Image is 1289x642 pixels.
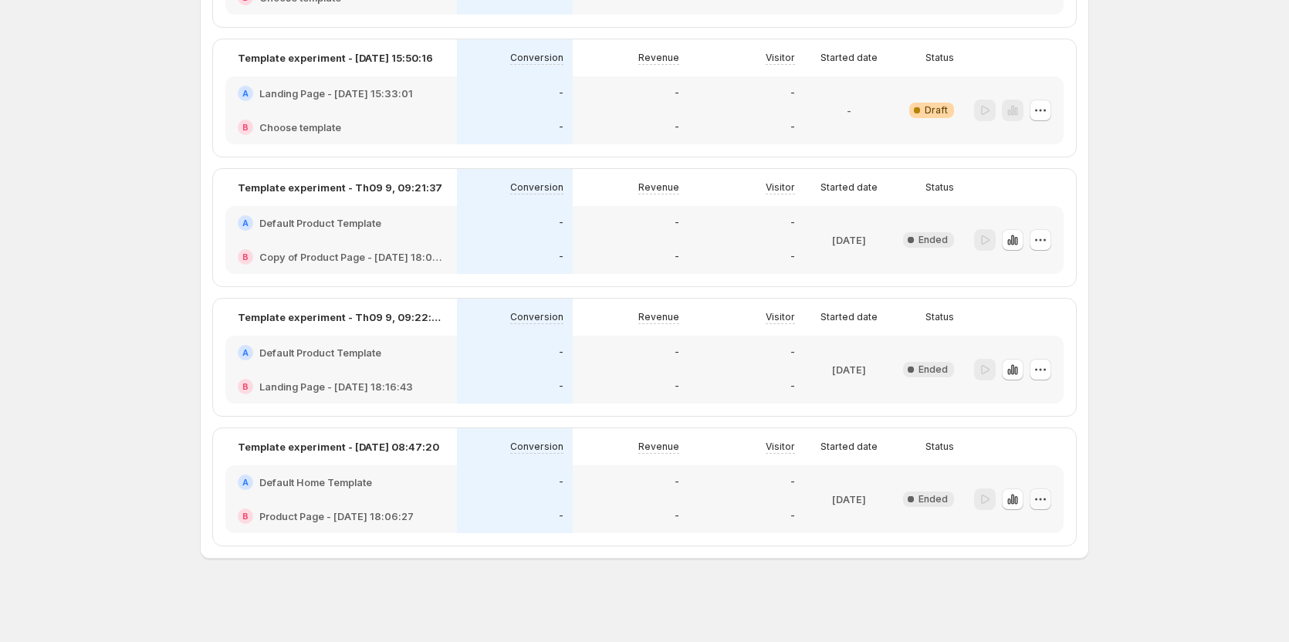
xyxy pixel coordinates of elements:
h2: Landing Page - [DATE] 18:16:43 [259,379,413,394]
p: - [790,251,795,263]
p: - [790,476,795,488]
h2: A [242,348,249,357]
p: - [675,380,679,393]
h2: B [242,123,249,132]
p: Conversion [510,181,563,194]
p: Revenue [638,311,679,323]
h2: Choose template [259,120,341,135]
p: Started date [820,311,878,323]
span: Draft [925,104,948,117]
p: - [559,251,563,263]
p: - [559,380,563,393]
p: - [559,217,563,229]
p: - [790,217,795,229]
p: Status [925,311,954,323]
p: Visitor [766,441,795,453]
p: - [559,510,563,522]
p: Status [925,52,954,64]
p: - [790,346,795,359]
p: Template experiment - Th09 9, 09:21:37 [238,180,442,195]
h2: Landing Page - [DATE] 15:33:01 [259,86,413,101]
p: Started date [820,52,878,64]
p: - [790,121,795,133]
p: - [559,476,563,488]
p: Revenue [638,181,679,194]
h2: Copy of Product Page - [DATE] 18:06:27 [259,249,445,265]
h2: Default Product Template [259,215,381,231]
h2: Default Product Template [259,345,381,360]
span: Ended [919,363,948,376]
span: Ended [919,493,948,505]
p: Template experiment - Th09 9, 09:22:00 [238,309,445,325]
p: [DATE] [832,232,866,248]
p: [DATE] [832,362,866,377]
h2: B [242,382,249,391]
span: Ended [919,234,948,246]
p: - [675,510,679,522]
p: Status [925,181,954,194]
p: - [675,217,679,229]
p: [DATE] [832,492,866,507]
p: - [675,87,679,100]
p: - [675,121,679,133]
p: - [559,121,563,133]
p: Revenue [638,52,679,64]
p: - [559,346,563,359]
p: - [790,380,795,393]
p: Visitor [766,311,795,323]
p: Status [925,441,954,453]
h2: Default Home Template [259,475,372,490]
p: Conversion [510,311,563,323]
p: Visitor [766,52,795,64]
p: - [790,510,795,522]
h2: Product Page - [DATE] 18:06:27 [259,509,414,524]
p: - [675,476,679,488]
p: Visitor [766,181,795,194]
h2: A [242,89,249,98]
p: - [675,346,679,359]
p: - [790,87,795,100]
h2: A [242,218,249,228]
h2: A [242,478,249,487]
h2: B [242,512,249,521]
h2: B [242,252,249,262]
p: - [559,87,563,100]
p: Started date [820,181,878,194]
p: Conversion [510,441,563,453]
p: Conversion [510,52,563,64]
p: Started date [820,441,878,453]
p: Revenue [638,441,679,453]
p: Template experiment - [DATE] 08:47:20 [238,439,439,454]
p: - [675,251,679,263]
p: - [847,103,851,118]
p: Template experiment - [DATE] 15:50:16 [238,50,433,66]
